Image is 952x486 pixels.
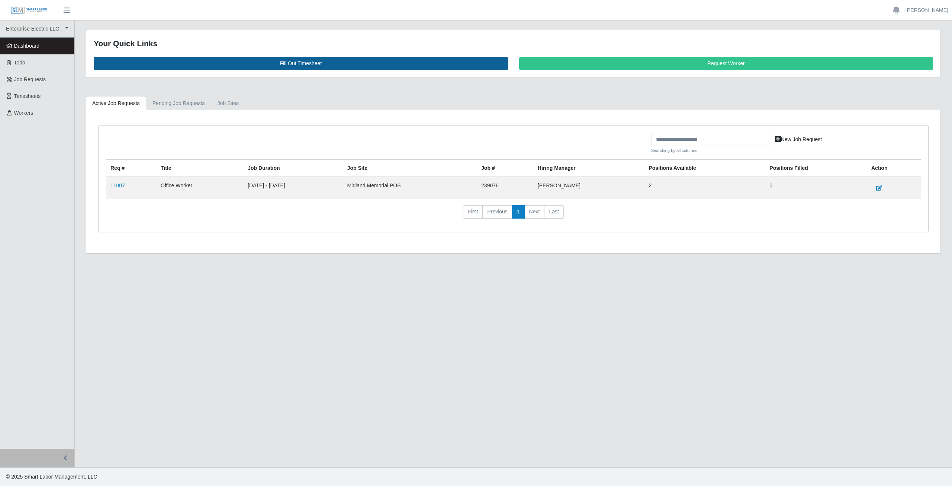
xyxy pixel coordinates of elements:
[765,177,867,199] td: 0
[533,177,644,199] td: [PERSON_NAME]
[211,96,245,111] a: job sites
[519,57,933,70] a: Request Worker
[477,160,533,177] th: Job #
[94,38,933,50] div: Your Quick Links
[156,177,243,199] td: Office Worker
[644,177,765,199] td: 2
[14,76,46,82] span: Job Requests
[533,160,644,177] th: Hiring Manager
[477,177,533,199] td: 239076
[867,160,921,177] th: Action
[14,93,41,99] span: Timesheets
[343,160,477,177] th: job site
[110,182,125,188] a: 11007
[6,474,97,480] span: © 2025 Smart Labor Management, LLC
[512,205,525,219] a: 1
[86,96,146,111] a: Active Job Requests
[243,160,342,177] th: Job Duration
[644,160,765,177] th: Positions Available
[243,177,342,199] td: [DATE] - [DATE]
[10,6,48,15] img: SLM Logo
[770,133,827,146] a: New Job Request
[106,205,921,225] nav: pagination
[146,96,211,111] a: Pending Job Requests
[14,43,40,49] span: Dashboard
[106,160,156,177] th: Req #
[94,57,508,70] a: Fill Out Timesheet
[14,110,33,116] span: Workers
[343,177,477,199] td: Midland Memorial POB
[765,160,867,177] th: Positions Filled
[156,160,243,177] th: Title
[651,147,770,154] small: Searching by all columns
[906,6,948,14] a: [PERSON_NAME]
[14,60,25,66] span: Todo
